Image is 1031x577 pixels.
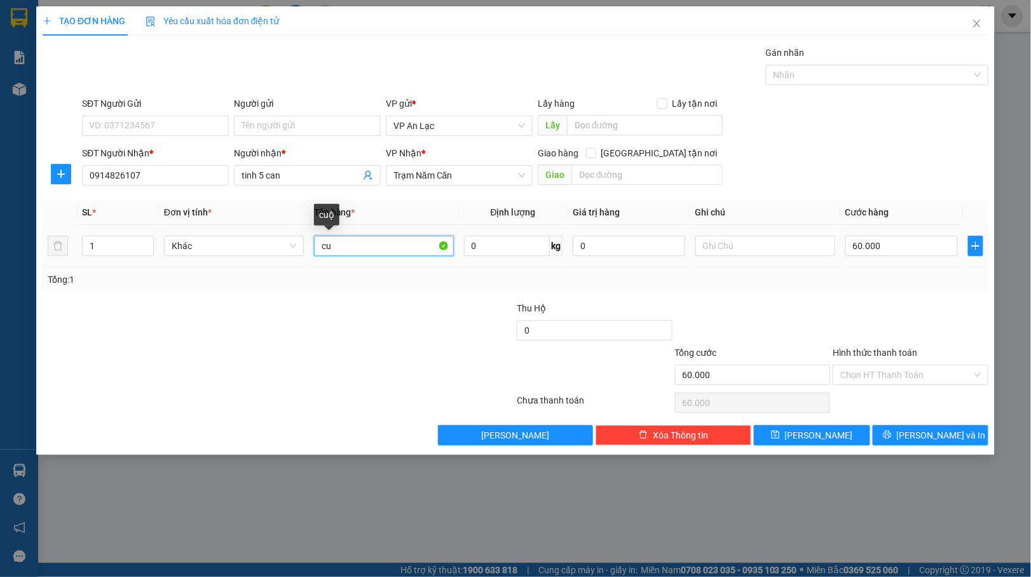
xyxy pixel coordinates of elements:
[393,116,525,135] span: VP An Lạc
[695,236,835,256] input: Ghi Chú
[386,148,421,158] span: VP Nhận
[48,273,399,287] div: Tổng: 1
[538,165,571,185] span: Giao
[785,428,853,442] span: [PERSON_NAME]
[48,236,68,256] button: delete
[82,207,92,217] span: SL
[771,430,780,440] span: save
[596,146,723,160] span: [GEOGRAPHIC_DATA] tận nơi
[491,207,536,217] span: Định lượng
[119,31,531,47] li: 26 Phó Cơ Điều, Phường 12
[164,207,212,217] span: Đơn vị tính
[234,146,381,160] div: Người nhận
[675,348,717,358] span: Tổng cước
[51,164,71,184] button: plus
[639,430,648,440] span: delete
[969,241,983,251] span: plus
[550,236,563,256] span: kg
[393,166,525,185] span: Trạm Năm Căn
[883,430,892,440] span: printer
[897,428,986,442] span: [PERSON_NAME] và In
[363,170,373,180] span: user-add
[482,428,550,442] span: [PERSON_NAME]
[16,92,140,113] b: GỬI : VP An Lạc
[959,6,995,42] button: Close
[386,97,533,111] div: VP gửi
[51,169,71,179] span: plus
[16,16,79,79] img: logo.jpg
[314,236,454,256] input: VD: Bàn, Ghế
[845,207,889,217] span: Cước hàng
[146,16,280,26] span: Yêu cầu xuất hóa đơn điện tử
[517,303,546,313] span: Thu Hộ
[766,48,805,58] label: Gán nhãn
[172,236,296,255] span: Khác
[754,425,870,445] button: save[PERSON_NAME]
[43,17,51,25] span: plus
[234,97,381,111] div: Người gửi
[573,207,620,217] span: Giá trị hàng
[596,425,751,445] button: deleteXóa Thông tin
[571,165,723,185] input: Dọc đường
[314,207,355,217] span: Tên hàng
[515,393,674,416] div: Chưa thanh toán
[873,425,989,445] button: printer[PERSON_NAME] và In
[43,16,125,26] span: TẠO ĐƠN HÀNG
[972,18,982,29] span: close
[438,425,594,445] button: [PERSON_NAME]
[82,146,229,160] div: SĐT Người Nhận
[833,348,917,358] label: Hình thức thanh toán
[573,236,685,256] input: 0
[653,428,708,442] span: Xóa Thông tin
[567,115,723,135] input: Dọc đường
[538,115,567,135] span: Lấy
[968,236,984,256] button: plus
[314,204,339,226] div: cuộ
[119,47,531,63] li: Hotline: 02839552959
[538,98,575,109] span: Lấy hàng
[538,148,578,158] span: Giao hàng
[146,17,156,27] img: icon
[667,97,723,111] span: Lấy tận nơi
[82,97,229,111] div: SĐT Người Gửi
[690,200,840,225] th: Ghi chú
